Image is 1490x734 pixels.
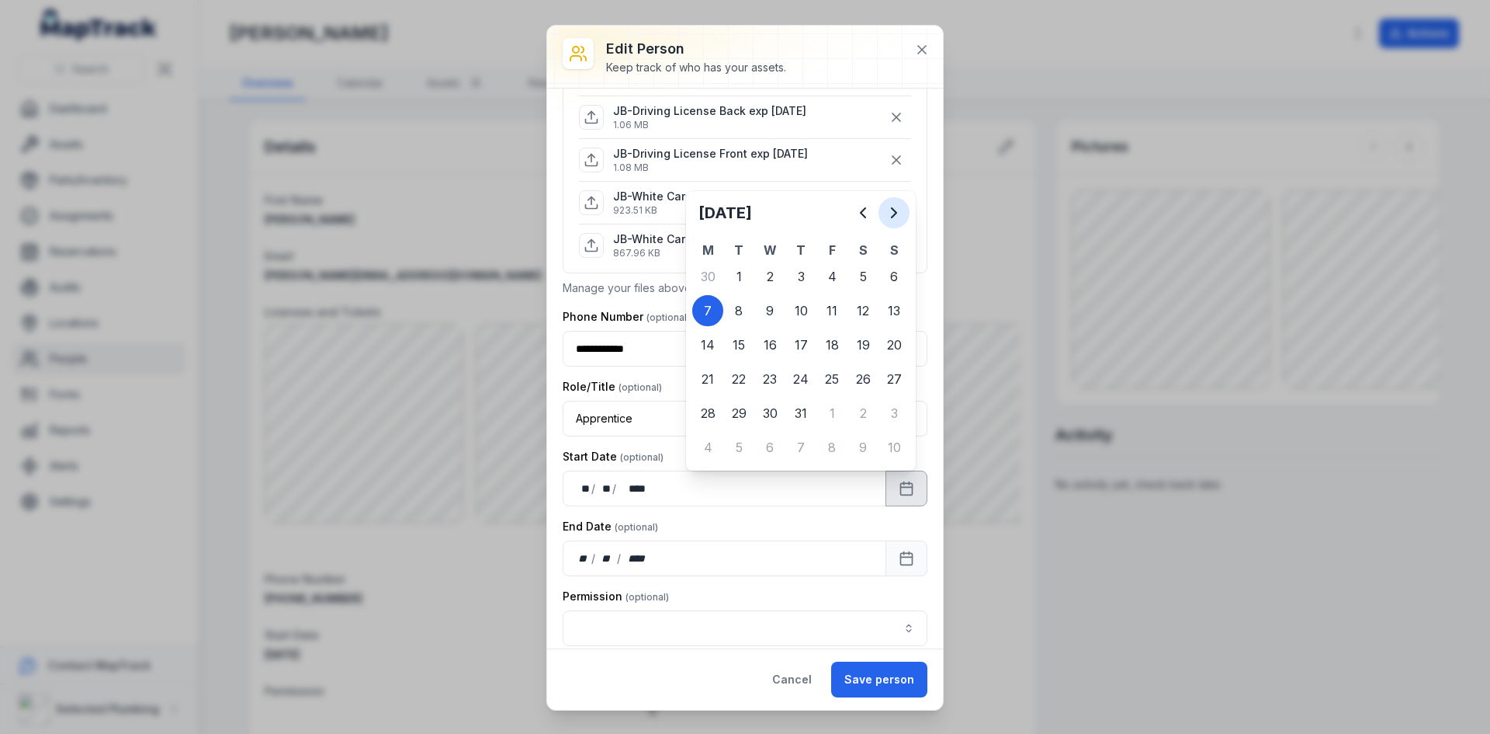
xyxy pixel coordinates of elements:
[816,398,847,429] div: Friday 1 August 2025
[754,364,785,395] div: Wednesday 23 July 2025
[606,60,786,75] div: Keep track of who has your assets.
[754,241,785,259] th: W
[759,662,825,697] button: Cancel
[878,329,910,360] div: Sunday 20 July 2025
[847,261,878,292] div: 5
[878,261,910,292] div: Sunday 6 July 2025
[785,398,816,429] div: 31
[816,432,847,463] div: Friday 8 August 2025
[698,202,847,224] h2: [DATE]
[754,295,785,326] div: Wednesday 9 July 2025
[613,231,722,247] p: JB-White Card front
[692,329,723,360] div: 14
[831,662,927,697] button: Save person
[878,432,910,463] div: Sunday 10 August 2025
[723,261,754,292] div: Tuesday 1 July 2025
[591,481,597,496] div: /
[692,364,723,395] div: Monday 21 July 2025
[816,261,847,292] div: Friday 4 July 2025
[576,551,591,566] div: day,
[692,432,723,463] div: 4
[723,432,754,463] div: Tuesday 5 August 2025
[785,261,816,292] div: Thursday 3 July 2025
[622,551,651,566] div: year,
[816,364,847,395] div: 25
[878,295,910,326] div: 13
[563,449,664,464] label: Start Date
[754,329,785,360] div: Wednesday 16 July 2025
[878,364,910,395] div: 27
[885,471,927,506] button: Calendar
[754,364,785,395] div: 23
[885,541,927,576] button: Calendar
[723,364,754,395] div: Tuesday 22 July 2025
[847,398,878,429] div: 2
[847,329,878,360] div: Saturday 19 July 2025
[878,295,910,326] div: Sunday 13 July 2025
[785,329,816,360] div: Thursday 17 July 2025
[692,241,910,464] table: July 2025
[816,398,847,429] div: 1
[847,364,878,395] div: 26
[847,295,878,326] div: 12
[816,261,847,292] div: 4
[878,197,910,228] button: Next
[754,432,785,463] div: Wednesday 6 August 2025
[613,204,722,217] p: 923.51 KB
[785,432,816,463] div: 7
[692,295,723,326] div: 7
[613,247,722,259] p: 867.96 KB
[723,329,754,360] div: Tuesday 15 July 2025
[613,103,806,119] p: JB-Driving License Back exp [DATE]
[878,398,910,429] div: 3
[878,398,910,429] div: Sunday 3 August 2025
[692,261,723,292] div: 30
[785,329,816,360] div: 17
[816,329,847,360] div: Friday 18 July 2025
[591,551,597,566] div: /
[847,295,878,326] div: Saturday 12 July 2025
[563,379,662,395] label: Role/Title
[878,432,910,463] div: 10
[878,329,910,360] div: 20
[754,295,785,326] div: 9
[617,551,622,566] div: /
[785,398,816,429] div: Thursday 31 July 2025
[847,261,878,292] div: Saturday 5 July 2025
[847,197,878,228] button: Previous
[692,261,723,292] div: Monday 30 June 2025
[847,432,878,463] div: Saturday 9 August 2025
[692,398,723,429] div: 28
[785,432,816,463] div: Thursday 7 August 2025
[754,432,785,463] div: 6
[754,398,785,429] div: Wednesday 30 July 2025
[816,241,847,259] th: F
[692,432,723,463] div: Monday 4 August 2025
[723,398,754,429] div: 29
[754,261,785,292] div: 2
[785,364,816,395] div: Thursday 24 July 2025
[754,261,785,292] div: Wednesday 2 July 2025
[723,398,754,429] div: Tuesday 29 July 2025
[613,162,808,174] p: 1.08 MB
[563,589,669,604] label: Permission
[723,432,754,463] div: 5
[692,398,723,429] div: Monday 28 July 2025
[847,364,878,395] div: Saturday 26 July 2025
[613,146,808,162] p: JB-Driving License Front exp [DATE]
[785,364,816,395] div: 24
[613,119,806,131] p: 1.06 MB
[618,481,647,496] div: year,
[692,364,723,395] div: 21
[723,364,754,395] div: 22
[723,261,754,292] div: 1
[692,197,910,464] div: Calendar
[847,398,878,429] div: Saturday 2 August 2025
[692,329,723,360] div: Monday 14 July 2025
[723,295,754,326] div: 8
[816,432,847,463] div: 8
[692,241,723,259] th: M
[785,295,816,326] div: Thursday 10 July 2025
[847,432,878,463] div: 9
[723,295,754,326] div: Tuesday 8 July 2025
